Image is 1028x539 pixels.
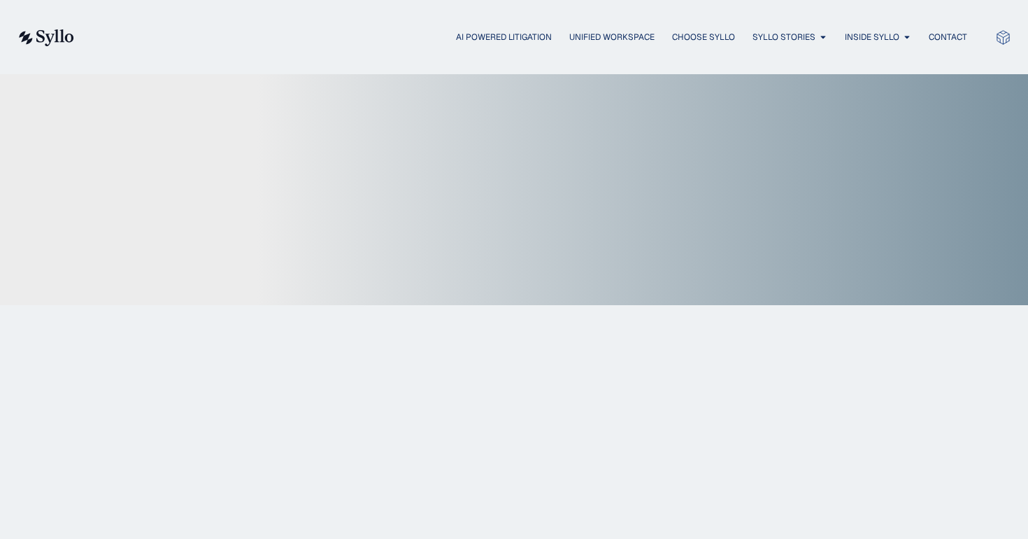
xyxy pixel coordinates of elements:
[17,29,74,46] img: syllo
[102,31,967,44] nav: Menu
[929,31,967,43] a: Contact
[752,31,815,43] a: Syllo Stories
[845,31,899,43] a: Inside Syllo
[456,31,552,43] a: AI Powered Litigation
[102,31,967,44] div: Menu Toggle
[672,31,735,43] a: Choose Syllo
[569,31,655,43] a: Unified Workspace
